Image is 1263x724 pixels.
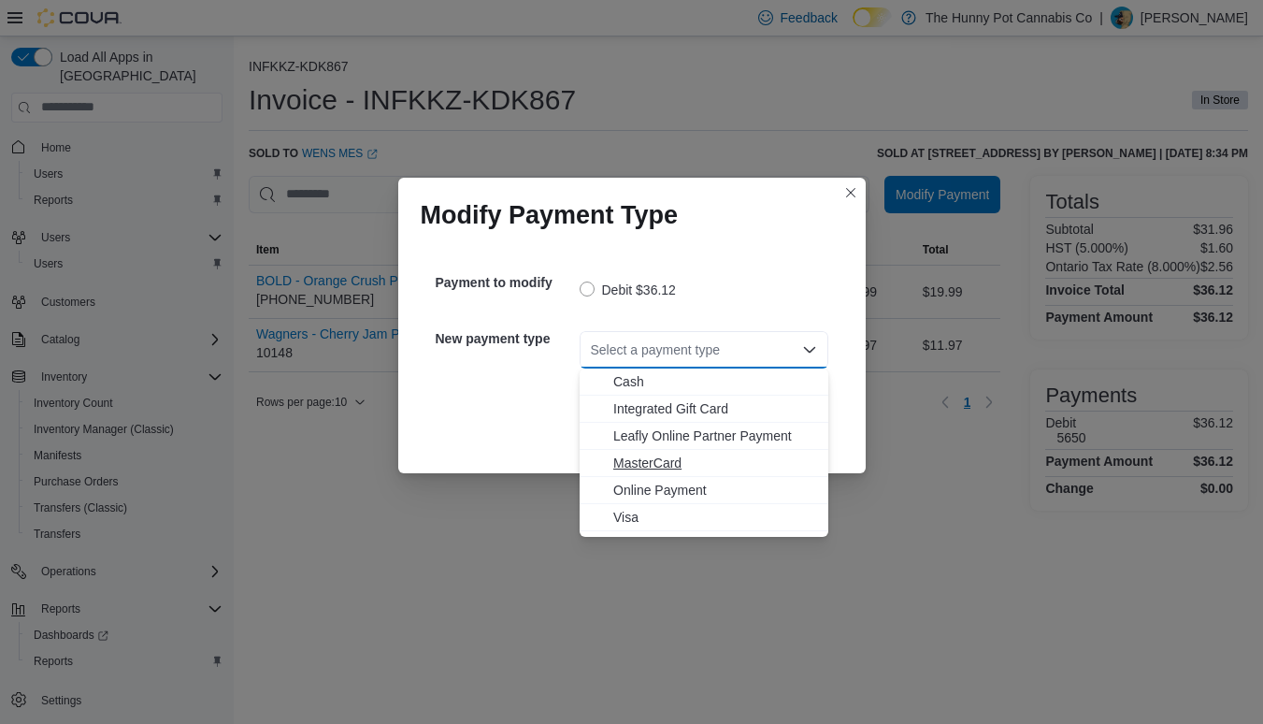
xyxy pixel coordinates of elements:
[613,372,817,391] span: Cash
[580,369,828,531] div: Choose from the following options
[802,342,817,357] button: Close list of options
[613,454,817,472] span: MasterCard
[580,279,676,301] label: Debit $36.12
[580,369,828,396] button: Cash
[436,264,576,301] h5: Payment to modify
[613,481,817,500] span: Online Payment
[613,399,817,418] span: Integrated Gift Card
[613,427,817,445] span: Leafly Online Partner Payment
[613,508,817,527] span: Visa
[840,181,862,204] button: Closes this modal window
[580,396,828,423] button: Integrated Gift Card
[421,200,679,230] h1: Modify Payment Type
[580,477,828,504] button: Online Payment
[591,339,593,361] input: Accessible screen reader label
[580,504,828,531] button: Visa
[436,320,576,357] h5: New payment type
[580,423,828,450] button: Leafly Online Partner Payment
[580,450,828,477] button: MasterCard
